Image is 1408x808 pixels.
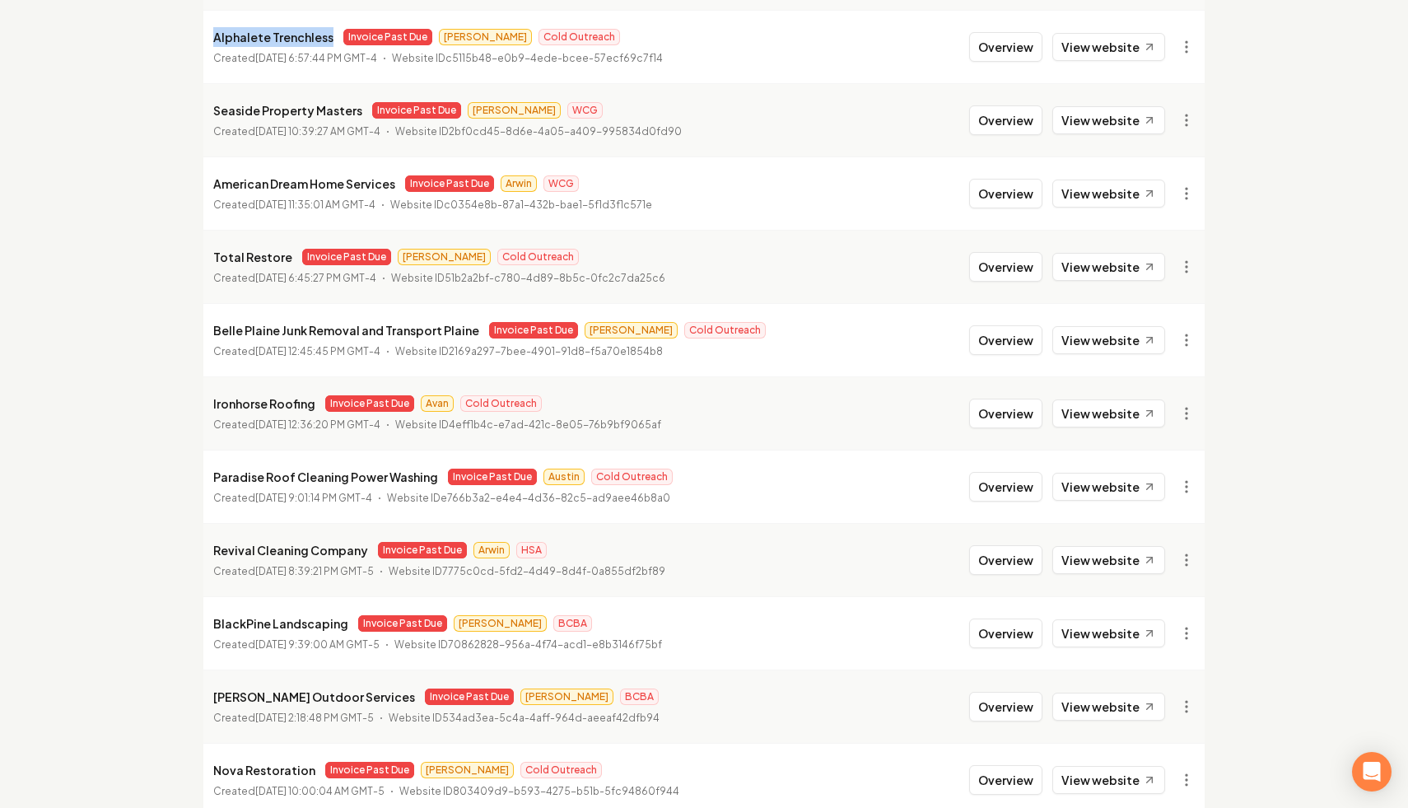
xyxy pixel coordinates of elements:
span: Cold Outreach [591,469,673,485]
p: Revival Cleaning Company [213,540,368,560]
span: Austin [543,469,585,485]
span: [PERSON_NAME] [585,322,678,339]
a: View website [1052,766,1165,794]
button: Overview [969,472,1042,502]
p: Website ID 534ad3ea-5c4a-4aff-964d-aeeaf42dfb94 [389,710,660,726]
p: Belle Plaine Junk Removal and Transport Plaine [213,320,479,340]
span: Invoice Past Due [372,102,461,119]
time: [DATE] 11:35:01 AM GMT-4 [255,198,375,211]
a: View website [1052,33,1165,61]
button: Overview [969,252,1042,282]
span: Invoice Past Due [325,762,414,778]
span: Avan [421,395,454,412]
p: Website ID 803409d9-b593-4275-b51b-5fc94860f944 [399,783,679,800]
p: Created [213,124,380,140]
a: View website [1052,180,1165,208]
p: Created [213,417,380,433]
span: Invoice Past Due [343,29,432,45]
button: Overview [969,765,1042,795]
a: View website [1052,546,1165,574]
p: Created [213,270,376,287]
button: Overview [969,545,1042,575]
span: BCBA [620,689,659,705]
button: Overview [969,619,1042,648]
span: Invoice Past Due [378,542,467,558]
p: Website ID c0354e8b-87a1-432b-bae1-5f1d3f1c571e [390,197,652,213]
span: WCG [567,102,603,119]
span: Invoice Past Due [358,615,447,632]
time: [DATE] 10:00:04 AM GMT-5 [255,785,385,797]
p: Created [213,197,375,213]
a: View website [1052,326,1165,354]
div: Open Intercom Messenger [1352,752,1392,792]
p: Ironhorse Roofing [213,394,315,413]
p: Website ID 70862828-956a-4f74-acd1-e8b3146f75bf [394,637,662,653]
span: [PERSON_NAME] [468,102,561,119]
p: Created [213,563,374,580]
button: Overview [969,32,1042,62]
button: Overview [969,399,1042,428]
time: [DATE] 8:39:21 PM GMT-5 [255,565,374,577]
p: [PERSON_NAME] Outdoor Services [213,687,415,707]
p: Alphalete Trenchless [213,27,333,47]
p: Created [213,50,377,67]
p: Created [213,343,380,360]
span: Cold Outreach [538,29,620,45]
span: Cold Outreach [684,322,766,339]
button: Overview [969,325,1042,355]
time: [DATE] 2:18:48 PM GMT-5 [255,712,374,724]
span: [PERSON_NAME] [439,29,532,45]
a: View website [1052,106,1165,134]
p: Website ID 2169a297-7bee-4901-91d8-f5a70e1854b8 [395,343,663,360]
button: Overview [969,692,1042,722]
p: Website ID 7775c0cd-5fd2-4d49-8d4f-0a855df2bf89 [389,563,665,580]
span: [PERSON_NAME] [398,249,491,265]
a: View website [1052,693,1165,721]
span: Cold Outreach [497,249,579,265]
span: [PERSON_NAME] [454,615,547,632]
p: Website ID 4eff1b4c-e7ad-421c-8e05-76b9bf9065af [395,417,661,433]
time: [DATE] 6:57:44 PM GMT-4 [255,52,377,64]
p: Created [213,710,374,726]
time: [DATE] 10:39:27 AM GMT-4 [255,125,380,138]
a: View website [1052,619,1165,647]
span: Invoice Past Due [489,322,578,339]
span: Invoice Past Due [325,395,414,412]
p: BlackPine Landscaping [213,614,348,633]
span: [PERSON_NAME] [421,762,514,778]
p: Website ID 2bf0cd45-8d6e-4a05-a409-995834d0fd90 [395,124,682,140]
p: Created [213,637,380,653]
span: HSA [516,542,547,558]
span: Cold Outreach [520,762,602,778]
p: Website ID c5115b48-e0b9-4ede-bcee-57ecf69c7f14 [392,50,663,67]
a: View website [1052,399,1165,427]
time: [DATE] 9:39:00 AM GMT-5 [255,638,380,651]
p: Created [213,783,385,800]
span: BCBA [553,615,592,632]
p: Seaside Property Masters [213,100,362,120]
a: View website [1052,473,1165,501]
p: American Dream Home Services [213,174,395,194]
span: Arwin [501,175,537,192]
span: Invoice Past Due [448,469,537,485]
p: Created [213,490,372,507]
time: [DATE] 12:36:20 PM GMT-4 [255,418,380,431]
span: [PERSON_NAME] [520,689,613,705]
a: View website [1052,253,1165,281]
button: Overview [969,179,1042,208]
p: Total Restore [213,247,292,267]
p: Paradise Roof Cleaning Power Washing [213,467,438,487]
span: WCG [543,175,579,192]
time: [DATE] 6:45:27 PM GMT-4 [255,272,376,284]
span: Cold Outreach [460,395,542,412]
p: Website ID 51b2a2bf-c780-4d89-8b5c-0fc2c7da25c6 [391,270,665,287]
time: [DATE] 12:45:45 PM GMT-4 [255,345,380,357]
span: Invoice Past Due [302,249,391,265]
p: Nova Restoration [213,760,315,780]
time: [DATE] 9:01:14 PM GMT-4 [255,492,372,504]
p: Website ID e766b3a2-e4e4-4d36-82c5-ad9aee46b8a0 [387,490,670,507]
span: Arwin [473,542,510,558]
span: Invoice Past Due [405,175,494,192]
span: Invoice Past Due [425,689,514,705]
button: Overview [969,105,1042,135]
